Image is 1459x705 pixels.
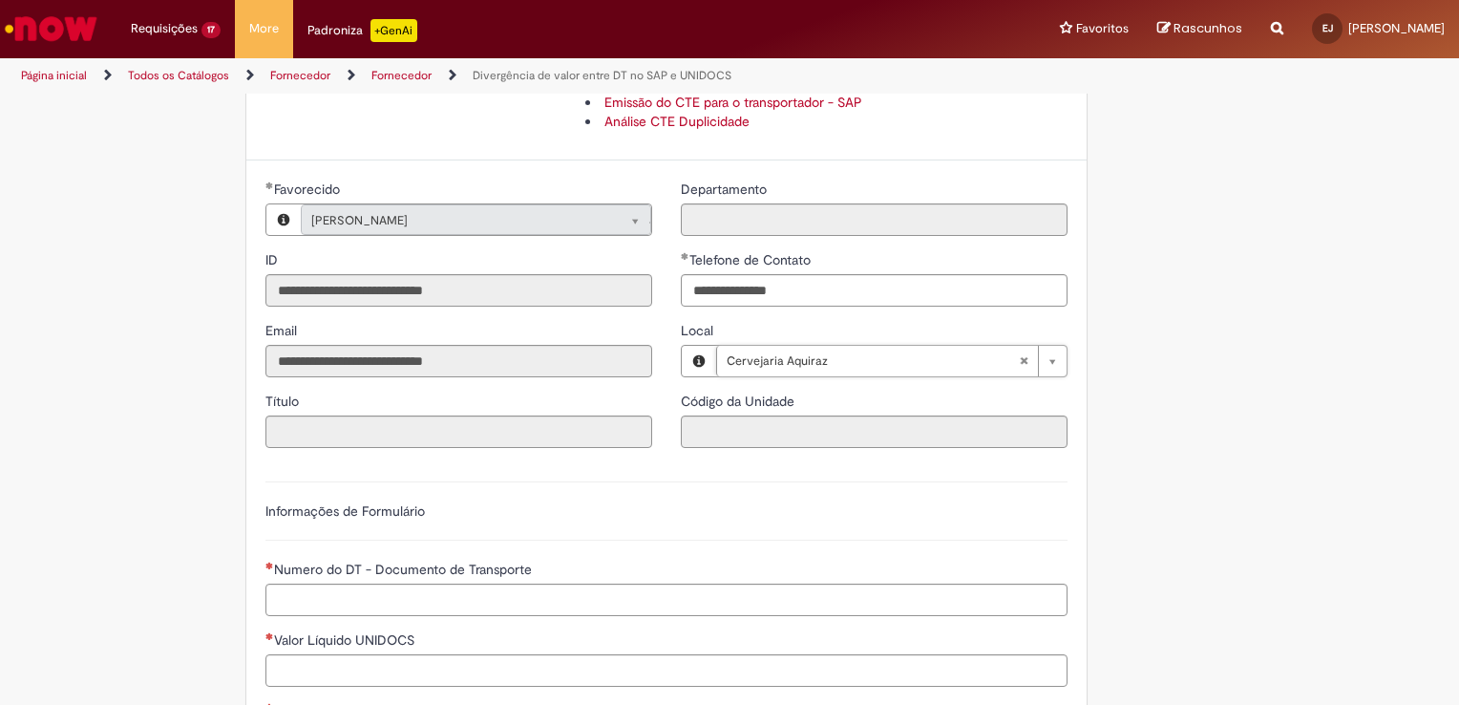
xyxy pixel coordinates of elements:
[371,68,432,83] a: Fornecedor
[1157,20,1242,38] a: Rascunhos
[681,203,1068,236] input: Departamento
[311,205,603,236] span: [PERSON_NAME]
[265,654,1068,687] input: Valor Líquido UNIDOCS
[1174,19,1242,37] span: Rascunhos
[1076,19,1129,38] span: Favoritos
[274,181,344,198] span: Necessários - Favorecido
[131,19,198,38] span: Requisições
[265,250,282,269] label: Somente leitura - ID
[265,562,274,569] span: Necessários
[604,113,750,130] a: Análise CTE Duplicidade
[265,502,425,520] label: Informações de Formulário
[681,393,798,410] span: Somente leitura - Código da Unidade
[1348,20,1445,36] span: [PERSON_NAME]
[265,274,652,307] input: ID
[727,346,1019,376] span: Cervejaria Aquiraz
[681,322,717,339] span: Local
[681,180,771,199] label: Somente leitura - Departamento
[473,68,731,83] a: Divergência de valor entre DT no SAP e UNIDOCS
[265,416,652,448] input: Título
[1009,346,1038,376] abbr: Limpar campo Local
[128,68,229,83] a: Todos os Catálogos
[681,274,1068,307] input: Telefone de Contato
[370,19,417,42] p: +GenAi
[14,58,959,94] ul: Trilhas de página
[604,94,862,111] a: Emissão do CTE para o transportador - SAP
[1322,22,1333,34] span: EJ
[265,180,344,199] label: Somente leitura - Necessários - Favorecido
[307,19,417,42] div: Padroniza
[716,346,1067,376] a: Cervejaria AquirazLimpar campo Local
[265,251,282,268] span: Somente leitura - ID
[265,322,301,339] span: Somente leitura - Email
[265,632,274,640] span: Necessários
[265,392,303,411] label: Somente leitura - Título
[266,204,301,235] button: Favorecido, Visualizar este registro Edgard Augusto da Costa Junior
[270,68,330,83] a: Fornecedor
[2,10,100,48] img: ServiceNow
[274,631,418,649] span: Valor Líquido UNIDOCS
[201,22,221,38] span: 17
[681,181,771,198] span: Somente leitura - Departamento
[21,68,87,83] a: Página inicial
[274,561,536,578] span: Numero do DT - Documento de Transporte
[681,416,1068,448] input: Código da Unidade
[265,584,1068,616] input: Numero do DT - Documento de Transporte
[689,251,814,268] span: Telefone de Contato
[301,204,651,235] a: [PERSON_NAME]Limpar campo Favorecido
[682,346,716,376] button: Local, Visualizar este registro Cervejaria Aquiraz
[265,321,301,340] label: Somente leitura - Email
[681,392,798,411] label: Somente leitura - Código da Unidade
[265,393,303,410] span: Somente leitura - Título
[681,252,689,260] span: Obrigatório Preenchido
[265,182,274,189] span: Obrigatório Preenchido
[249,19,279,38] span: More
[265,345,652,377] input: Email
